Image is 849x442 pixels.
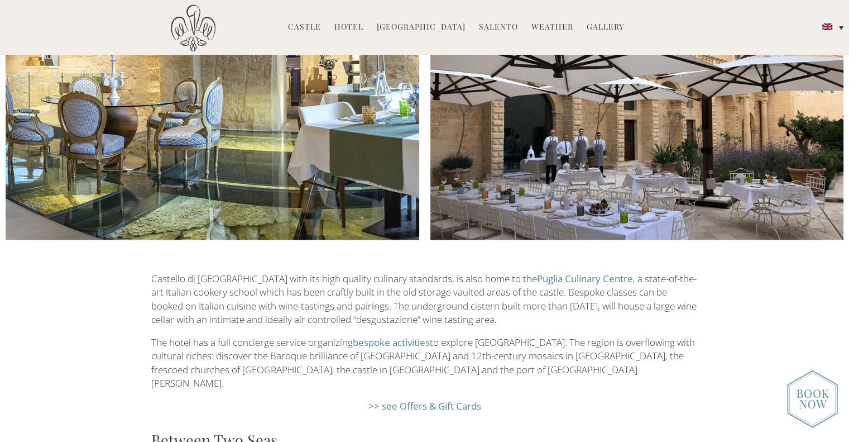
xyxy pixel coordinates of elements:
[787,370,838,428] img: new-booknow.png
[531,21,573,34] a: Weather
[377,21,466,34] a: [GEOGRAPHIC_DATA]
[479,21,518,34] a: Salento
[151,272,698,326] p: Castello di [GEOGRAPHIC_DATA] with its high quality culinary standards, is also home to the , a s...
[334,21,363,34] a: Hotel
[151,336,698,390] p: The hotel has a full concierge service organizing to explore [GEOGRAPHIC_DATA]. The region is ove...
[537,272,633,285] a: Puglia Culinary Centre
[171,4,215,52] img: Castello di Ugento
[288,21,321,34] a: Castle
[822,23,832,30] img: English
[587,21,624,34] a: Gallery
[368,400,481,412] a: >> see Offers & Gift Cards
[430,17,844,240] img: TablesCastelloCourtyard.png
[353,336,430,349] a: bespoke activities
[6,17,419,240] img: TN_floor_950x513.jpg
